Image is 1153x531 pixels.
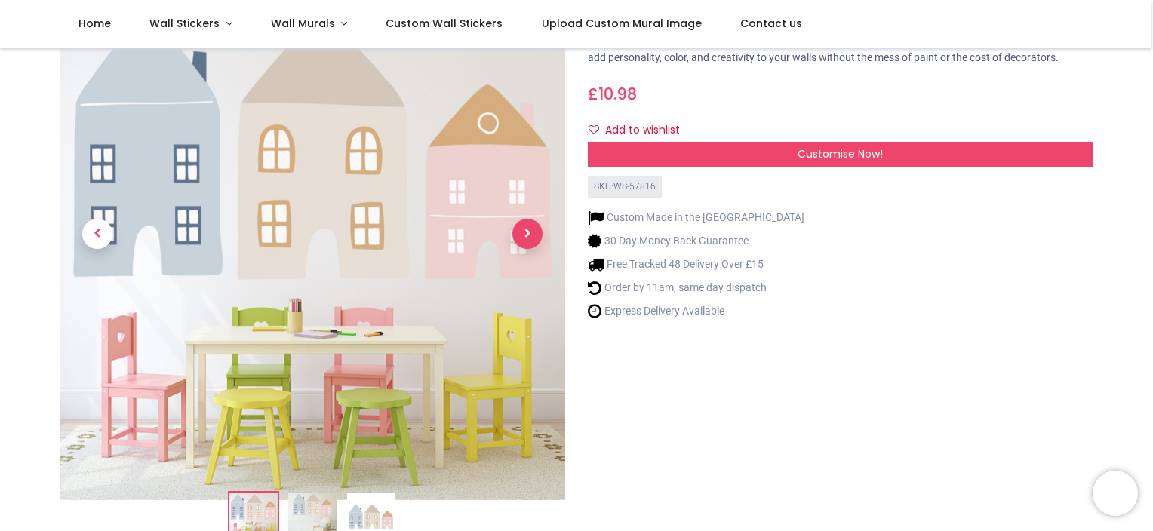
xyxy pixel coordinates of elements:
span: 10.98 [598,83,637,105]
li: 30 Day Money Back Guarantee [588,233,804,249]
span: Wall Murals [271,16,335,31]
a: Previous [60,66,135,401]
span: Previous [82,219,112,249]
iframe: Brevo live chat [1093,471,1138,516]
span: Custom Wall Stickers [386,16,503,31]
li: Express Delivery Available [588,303,804,319]
a: Next [490,66,565,401]
span: Upload Custom Mural Image [542,16,702,31]
div: SKU: WS-57816 [588,176,662,198]
span: Wall Stickers [149,16,220,31]
span: £ [588,83,637,105]
p: Transform any space in minutes with our premium easy-to-apply wall stickers — the most affordable... [588,35,1093,65]
span: Home [78,16,111,31]
span: Next [512,219,543,249]
li: Order by 11am, same day dispatch [588,280,804,296]
button: Add to wishlistAdd to wishlist [588,118,693,143]
span: Customise Now! [798,146,883,161]
i: Add to wishlist [589,124,599,135]
span: Contact us [740,16,802,31]
li: Custom Made in the [GEOGRAPHIC_DATA] [588,210,804,226]
li: Free Tracked 48 Delivery Over £15 [588,256,804,272]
